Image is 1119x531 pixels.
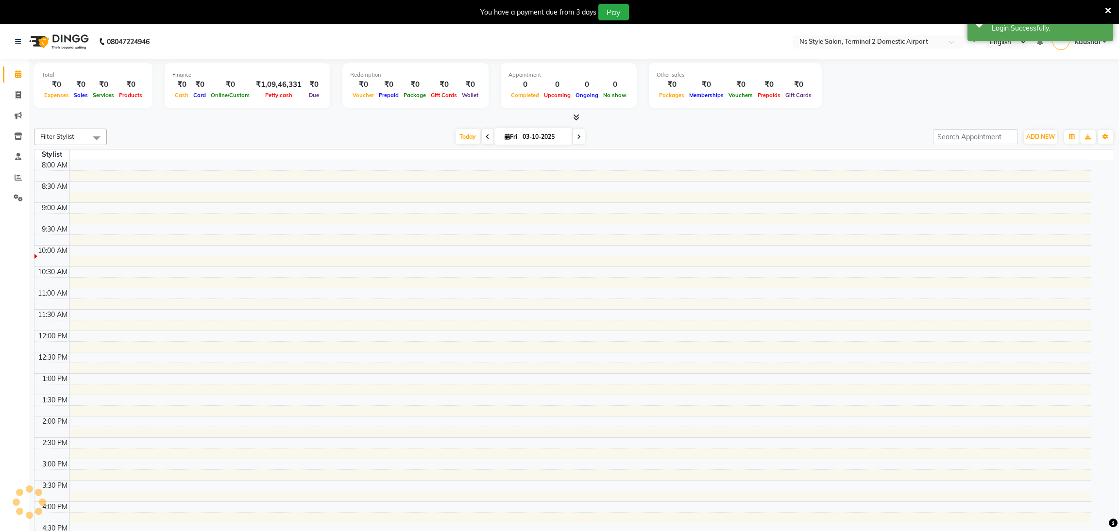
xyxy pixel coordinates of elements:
[36,288,69,299] div: 11:00 AM
[1052,33,1069,50] img: Kaushal
[71,92,90,99] span: Sales
[598,4,629,20] button: Pay
[36,352,69,363] div: 12:30 PM
[36,267,69,277] div: 10:30 AM
[40,502,69,512] div: 4:00 PM
[40,395,69,405] div: 1:30 PM
[657,79,687,90] div: ₹0
[36,331,69,341] div: 12:00 PM
[542,79,573,90] div: 0
[40,160,69,170] div: 8:00 AM
[1074,37,1101,47] span: Kaushal
[71,79,90,90] div: ₹0
[40,416,69,427] div: 2:00 PM
[428,92,459,99] span: Gift Cards
[401,79,428,90] div: ₹0
[40,438,69,448] div: 2:30 PM
[601,79,629,90] div: 0
[350,92,376,99] span: Voucher
[376,79,401,90] div: ₹0
[25,28,91,55] img: logo
[90,79,117,90] div: ₹0
[306,92,322,99] span: Due
[456,129,480,144] span: Today
[573,92,601,99] span: Ongoing
[542,92,573,99] span: Upcoming
[992,23,1106,33] div: Login Successfully.
[520,130,568,144] input: 2025-10-03
[509,71,629,79] div: Appointment
[172,79,191,90] div: ₹0
[36,246,69,256] div: 10:00 AM
[459,79,481,90] div: ₹0
[726,92,755,99] span: Vouchers
[687,92,726,99] span: Memberships
[350,71,481,79] div: Redemption
[42,92,71,99] span: Expenses
[42,71,145,79] div: Total
[40,459,69,469] div: 3:00 PM
[509,79,542,90] div: 0
[657,92,687,99] span: Packages
[40,481,69,491] div: 3:30 PM
[601,92,629,99] span: No show
[428,79,459,90] div: ₹0
[40,224,69,234] div: 9:30 AM
[107,28,150,55] b: 08047224946
[755,92,783,99] span: Prepaids
[191,79,208,90] div: ₹0
[191,92,208,99] span: Card
[305,79,322,90] div: ₹0
[1024,130,1057,144] button: ADD NEW
[480,7,596,17] div: You have a payment due from 3 days
[117,79,145,90] div: ₹0
[36,310,69,320] div: 11:30 AM
[172,71,322,79] div: Finance
[502,133,520,140] span: Fri
[726,79,755,90] div: ₹0
[1026,133,1055,140] span: ADD NEW
[783,79,814,90] div: ₹0
[208,79,252,90] div: ₹0
[755,79,783,90] div: ₹0
[573,79,601,90] div: 0
[90,92,117,99] span: Services
[376,92,401,99] span: Prepaid
[40,203,69,213] div: 9:00 AM
[172,92,191,99] span: Cash
[117,92,145,99] span: Products
[252,79,305,90] div: ₹1,09,46,331
[459,92,481,99] span: Wallet
[40,182,69,192] div: 8:30 AM
[263,92,295,99] span: Petty cash
[933,129,1018,144] input: Search Appointment
[34,149,69,160] div: Stylist
[687,79,726,90] div: ₹0
[208,92,252,99] span: Online/Custom
[40,133,74,140] span: Filter Stylist
[509,92,542,99] span: Completed
[401,92,428,99] span: Package
[42,79,71,90] div: ₹0
[657,71,814,79] div: Other sales
[350,79,376,90] div: ₹0
[40,374,69,384] div: 1:00 PM
[783,92,814,99] span: Gift Cards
